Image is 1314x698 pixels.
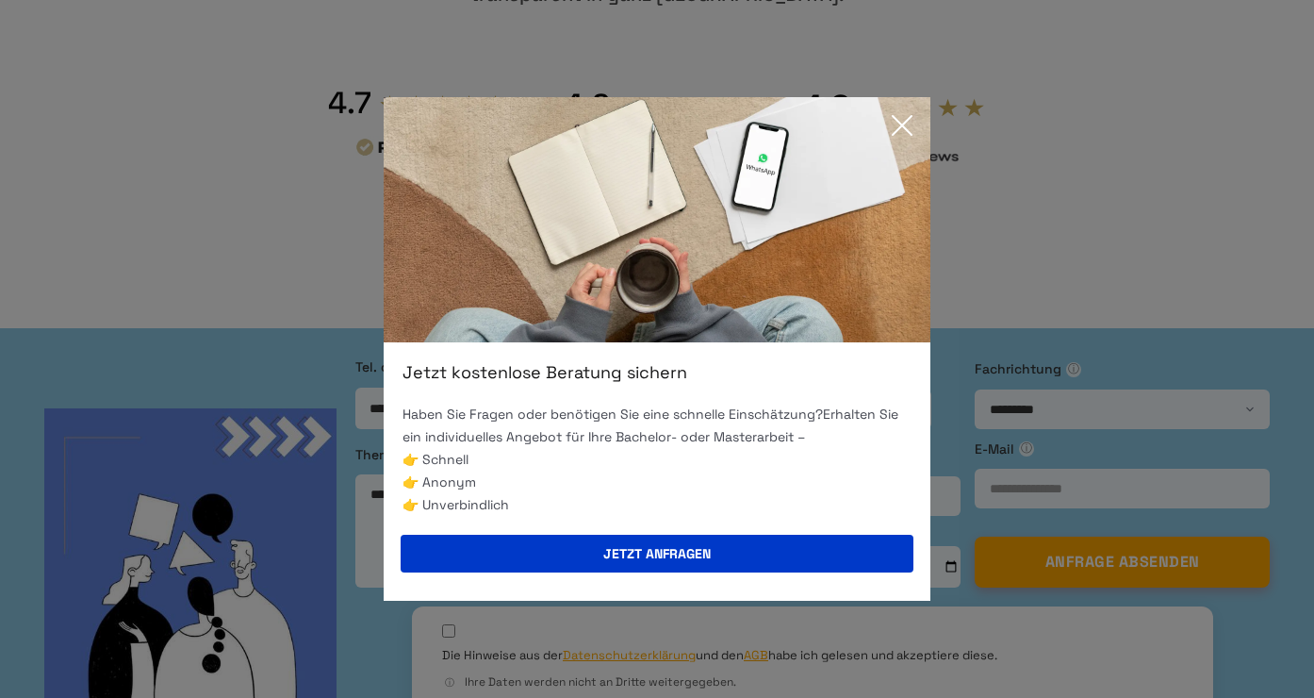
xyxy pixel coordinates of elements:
p: Haben Sie Fragen oder benötigen Sie eine schnelle Einschätzung? Erhalten Sie ein individuelles An... [402,403,912,448]
div: Jetzt kostenlose Beratung sichern [384,361,930,384]
button: Jetzt anfragen [401,535,913,573]
li: 👉 Anonym [402,471,912,493]
img: exit [384,97,930,342]
li: 👉 Schnell [402,448,912,471]
li: 👉 Unverbindlich [402,493,912,516]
